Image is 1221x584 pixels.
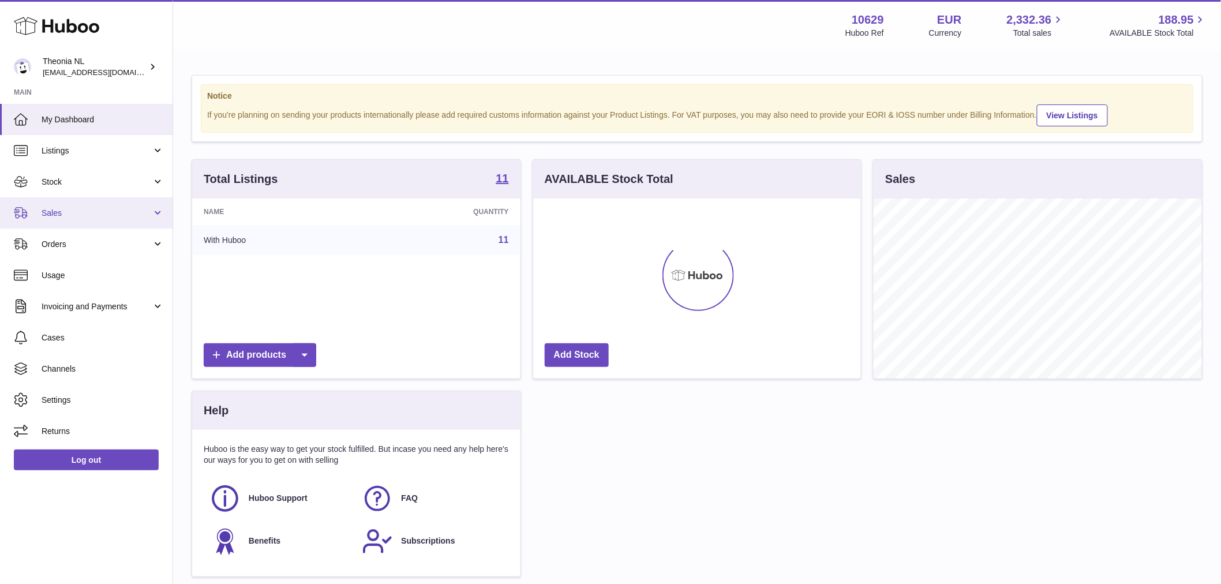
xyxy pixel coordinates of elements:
[545,343,609,367] a: Add Stock
[42,114,164,125] span: My Dashboard
[937,12,961,28] strong: EUR
[1013,28,1065,39] span: Total sales
[1007,12,1052,28] span: 2,332.36
[42,145,152,156] span: Listings
[209,483,350,514] a: Huboo Support
[42,395,164,406] span: Settings
[42,426,164,437] span: Returns
[1110,12,1207,39] a: 188.95 AVAILABLE Stock Total
[1159,12,1194,28] span: 188.95
[42,301,152,312] span: Invoicing and Payments
[42,364,164,375] span: Channels
[14,450,159,470] a: Log out
[42,270,164,281] span: Usage
[885,171,915,187] h3: Sales
[401,536,455,546] span: Subscriptions
[204,403,229,418] h3: Help
[1037,104,1108,126] a: View Listings
[204,444,509,466] p: Huboo is the easy way to get your stock fulfilled. But incase you need any help here's our ways f...
[496,173,508,184] strong: 11
[14,58,31,76] img: info@wholesomegoods.eu
[42,332,164,343] span: Cases
[42,208,152,219] span: Sales
[192,225,365,255] td: With Huboo
[362,526,503,557] a: Subscriptions
[929,28,962,39] div: Currency
[207,103,1187,126] div: If you're planning on sending your products internationally please add required customs informati...
[43,56,147,78] div: Theonia NL
[545,171,673,187] h3: AVAILABLE Stock Total
[204,171,278,187] h3: Total Listings
[209,526,350,557] a: Benefits
[249,493,308,504] span: Huboo Support
[192,199,365,225] th: Name
[365,199,520,225] th: Quantity
[249,536,280,546] span: Benefits
[204,343,316,367] a: Add products
[43,68,170,77] span: [EMAIL_ADDRESS][DOMAIN_NAME]
[42,239,152,250] span: Orders
[852,12,884,28] strong: 10629
[1110,28,1207,39] span: AVAILABLE Stock Total
[499,235,509,245] a: 11
[207,91,1187,102] strong: Notice
[362,483,503,514] a: FAQ
[1007,12,1065,39] a: 2,332.36 Total sales
[401,493,418,504] span: FAQ
[845,28,884,39] div: Huboo Ref
[42,177,152,188] span: Stock
[496,173,508,186] a: 11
